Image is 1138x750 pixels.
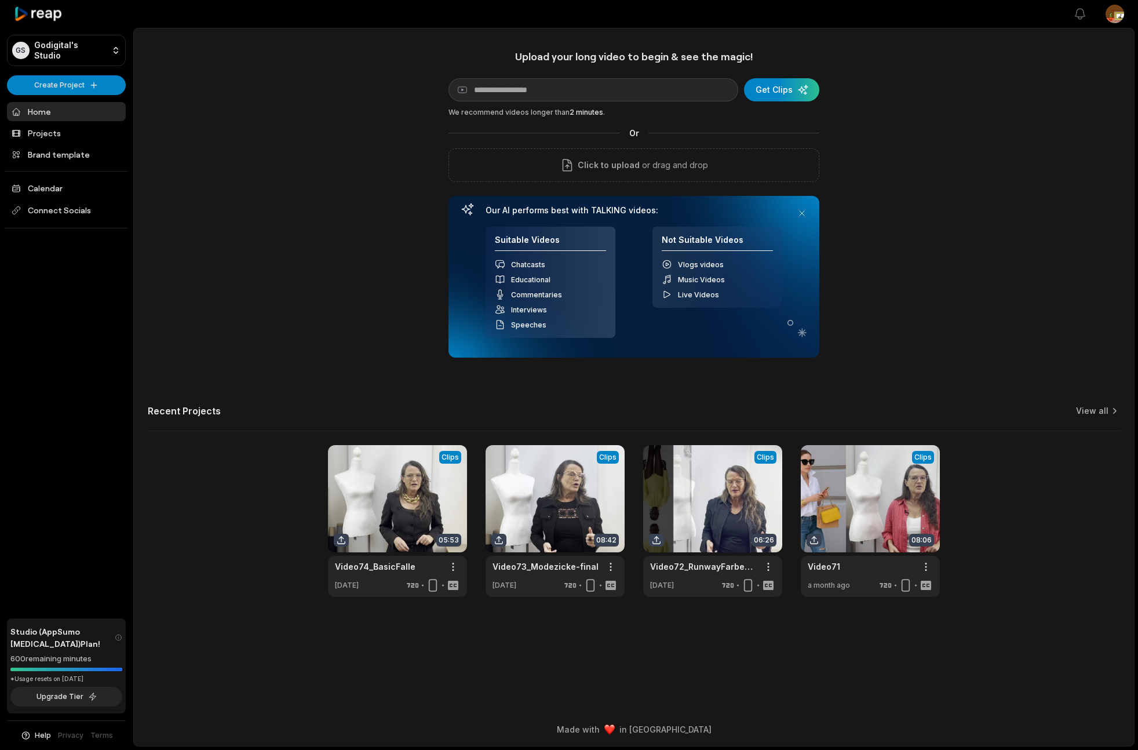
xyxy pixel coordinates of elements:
button: Create Project [7,75,126,95]
a: Projects [7,123,126,143]
span: Connect Socials [7,200,126,221]
div: 600 remaining minutes [10,653,122,665]
div: *Usage resets on [DATE] [10,675,122,683]
a: Brand template [7,145,126,164]
h3: Our AI performs best with TALKING videos: [486,205,782,216]
p: or drag and drop [640,158,708,172]
h4: Suitable Videos [495,235,606,252]
div: Made with in [GEOGRAPHIC_DATA] [144,723,1124,736]
span: Interviews [511,305,547,314]
button: Get Clips [744,78,819,101]
a: Home [7,102,126,121]
a: Privacy [58,730,83,741]
a: Video72_RunwayFarben-Herbst2025 [650,560,757,573]
span: Speeches [511,321,546,329]
a: Video71 [808,560,840,573]
div: GS [12,42,30,59]
span: Music Videos [678,275,725,284]
button: Help [20,730,51,741]
h4: Not Suitable Videos [662,235,773,252]
span: Chatcasts [511,260,545,269]
a: Calendar [7,179,126,198]
span: Studio (AppSumo [MEDICAL_DATA]) Plan! [10,625,115,650]
span: Or [620,127,648,139]
span: Vlogs videos [678,260,724,269]
span: Commentaries [511,290,562,299]
a: Terms [90,730,113,741]
a: Video74_BasicFalle [335,560,415,573]
span: 2 minutes [570,108,603,116]
h1: Upload your long video to begin & see the magic! [448,50,819,63]
span: Educational [511,275,550,284]
img: heart emoji [604,724,615,735]
p: Godigital's Studio [34,40,107,61]
a: Video73_Modezicke-final [493,560,599,573]
h2: Recent Projects [148,405,221,417]
span: Live Videos [678,290,719,299]
span: Help [35,730,51,741]
span: Click to upload [578,158,640,172]
a: View all [1076,405,1108,417]
div: We recommend videos longer than . [448,107,819,118]
button: Upgrade Tier [10,687,122,707]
